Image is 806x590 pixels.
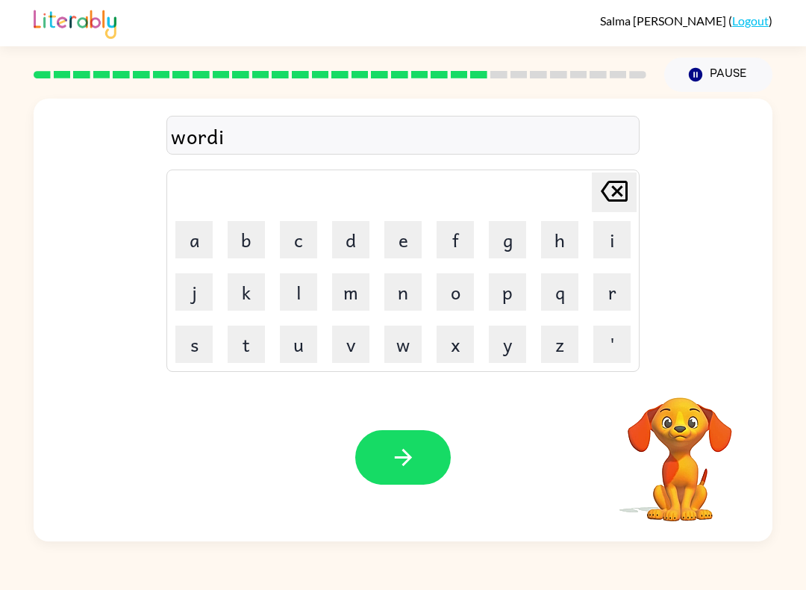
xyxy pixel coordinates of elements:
[228,221,265,258] button: b
[280,273,317,311] button: l
[593,221,631,258] button: i
[600,13,772,28] div: ( )
[171,120,635,152] div: wordi
[489,326,526,363] button: y
[332,326,369,363] button: v
[541,221,578,258] button: h
[228,273,265,311] button: k
[605,374,755,524] video: Your browser must support playing .mp4 files to use Literably. Please try using another browser.
[593,326,631,363] button: '
[175,273,213,311] button: j
[489,273,526,311] button: p
[541,273,578,311] button: q
[593,273,631,311] button: r
[34,6,116,39] img: Literably
[175,221,213,258] button: a
[384,326,422,363] button: w
[437,221,474,258] button: f
[732,13,769,28] a: Logout
[600,13,728,28] span: Salma [PERSON_NAME]
[541,326,578,363] button: z
[384,221,422,258] button: e
[437,273,474,311] button: o
[489,221,526,258] button: g
[332,221,369,258] button: d
[332,273,369,311] button: m
[175,326,213,363] button: s
[664,58,772,92] button: Pause
[437,326,474,363] button: x
[280,326,317,363] button: u
[228,326,265,363] button: t
[280,221,317,258] button: c
[384,273,422,311] button: n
